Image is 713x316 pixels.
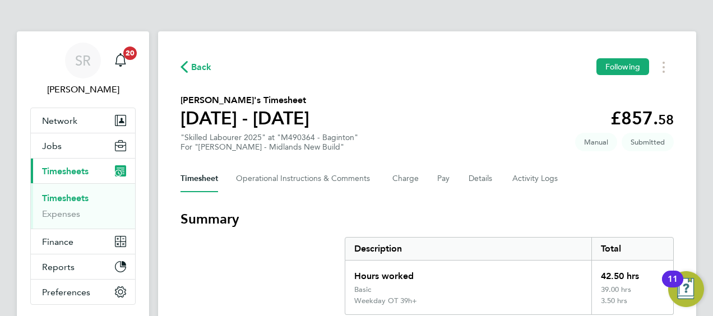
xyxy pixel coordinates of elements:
span: Reports [42,262,75,272]
button: Open Resource Center, 11 new notifications [668,271,704,307]
a: SR[PERSON_NAME] [30,43,136,96]
span: Network [42,115,77,126]
div: 3.50 hrs [591,296,673,314]
h2: [PERSON_NAME]'s Timesheet [180,94,309,107]
span: This timesheet was manually created. [575,133,617,151]
button: Activity Logs [512,165,559,192]
div: "Skilled Labourer 2025" at "M490364 - Baginton" [180,133,358,152]
a: 20 [109,43,132,78]
div: 39.00 hrs [591,285,673,296]
button: Preferences [31,280,135,304]
button: Timesheet [180,165,218,192]
div: Total [591,238,673,260]
div: Description [345,238,591,260]
span: 20 [123,47,137,60]
span: 58 [658,111,674,128]
button: Details [469,165,494,192]
div: Hours worked [345,261,591,285]
div: 42.50 hrs [591,261,673,285]
div: Weekday OT 39h+ [354,296,417,305]
app-decimal: £857. [610,108,674,129]
h3: Summary [180,210,674,228]
button: Charge [392,165,419,192]
button: Operational Instructions & Comments [236,165,374,192]
button: Pay [437,165,451,192]
span: Finance [42,236,73,247]
button: Reports [31,254,135,279]
span: Preferences [42,287,90,298]
button: Network [31,108,135,133]
span: Timesheets [42,166,89,176]
button: Timesheets [31,159,135,183]
button: Back [180,60,212,74]
span: Jobs [42,141,62,151]
div: Summary [345,237,674,315]
div: For "[PERSON_NAME] - Midlands New Build" [180,142,358,152]
h1: [DATE] - [DATE] [180,107,309,129]
span: Back [191,61,212,74]
button: Timesheets Menu [654,58,674,76]
div: Timesheets [31,183,135,229]
div: 11 [668,279,678,294]
button: Jobs [31,133,135,158]
span: This timesheet is Submitted. [622,133,674,151]
span: Following [605,62,640,72]
div: Basic [354,285,371,294]
span: SR [75,53,91,68]
span: Samantha Robinson [30,83,136,96]
a: Expenses [42,208,80,219]
button: Following [596,58,649,75]
button: Finance [31,229,135,254]
a: Timesheets [42,193,89,203]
